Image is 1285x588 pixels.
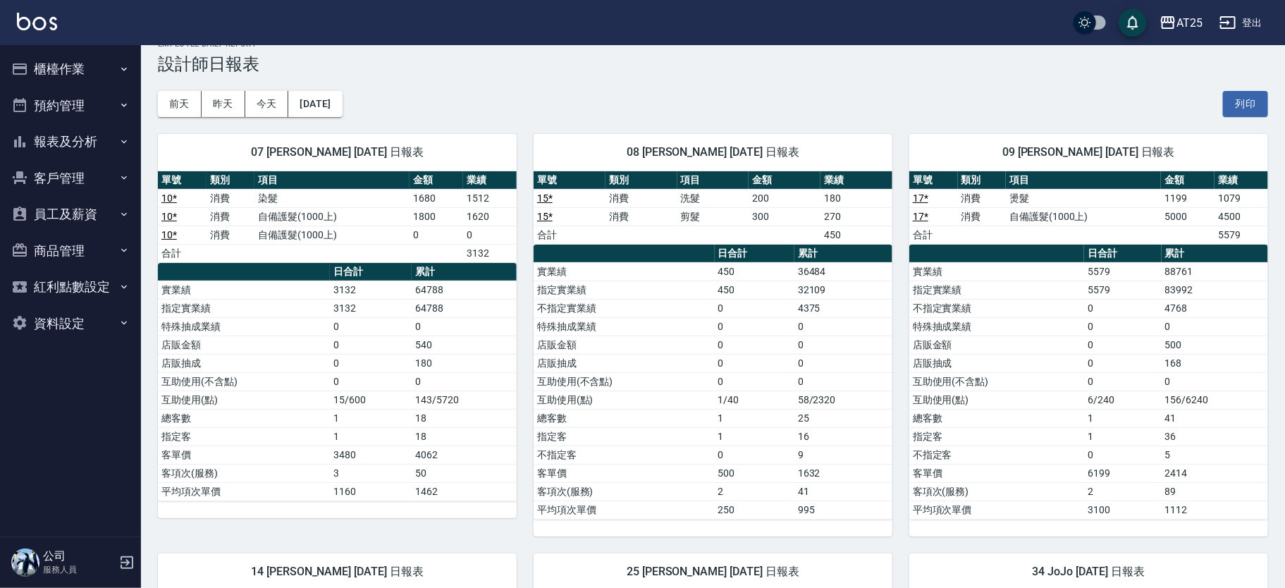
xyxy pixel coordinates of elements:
[794,299,892,317] td: 4375
[1084,245,1162,263] th: 日合計
[794,262,892,281] td: 36484
[158,482,330,501] td: 平均項次單價
[534,226,605,244] td: 合計
[11,549,39,577] img: Person
[715,317,794,336] td: 0
[254,189,410,207] td: 染髮
[926,145,1251,159] span: 09 [PERSON_NAME] [DATE] 日報表
[6,51,135,87] button: 櫃檯作業
[749,207,820,226] td: 300
[909,354,1084,372] td: 店販抽成
[794,409,892,427] td: 25
[463,244,517,262] td: 3132
[1161,207,1215,226] td: 5000
[245,91,289,117] button: 今天
[158,91,202,117] button: 前天
[794,281,892,299] td: 32109
[158,299,330,317] td: 指定實業績
[534,446,715,464] td: 不指定客
[1162,317,1268,336] td: 0
[412,263,517,281] th: 累計
[6,123,135,160] button: 報表及分析
[534,281,715,299] td: 指定實業績
[207,171,255,190] th: 類別
[330,317,412,336] td: 0
[1084,372,1162,391] td: 0
[330,354,412,372] td: 0
[1162,245,1268,263] th: 累計
[410,189,463,207] td: 1680
[909,336,1084,354] td: 店販金額
[463,189,517,207] td: 1512
[412,372,517,391] td: 0
[1154,8,1208,37] button: AT25
[958,171,1007,190] th: 類別
[534,262,715,281] td: 實業績
[1084,464,1162,482] td: 6199
[158,391,330,409] td: 互助使用(點)
[715,245,794,263] th: 日合計
[410,171,463,190] th: 金額
[605,171,677,190] th: 類別
[909,171,958,190] th: 單號
[6,160,135,197] button: 客戶管理
[909,391,1084,409] td: 互助使用(點)
[1084,299,1162,317] td: 0
[715,446,794,464] td: 0
[1119,8,1147,37] button: save
[1215,226,1268,244] td: 5579
[958,207,1007,226] td: 消費
[1176,14,1203,32] div: AT25
[330,446,412,464] td: 3480
[43,549,115,563] h5: 公司
[794,317,892,336] td: 0
[158,244,207,262] td: 合計
[1162,464,1268,482] td: 2414
[677,207,749,226] td: 剪髮
[715,354,794,372] td: 0
[1006,189,1161,207] td: 燙髮
[749,171,820,190] th: 金額
[175,565,500,579] span: 14 [PERSON_NAME] [DATE] 日報表
[330,482,412,501] td: 1160
[605,207,677,226] td: 消費
[412,336,517,354] td: 540
[820,189,892,207] td: 180
[1084,501,1162,519] td: 3100
[794,501,892,519] td: 995
[715,501,794,519] td: 250
[158,354,330,372] td: 店販抽成
[158,464,330,482] td: 客項次(服務)
[207,207,255,226] td: 消費
[909,501,1084,519] td: 平均項次單價
[926,565,1251,579] span: 34 JoJo [DATE] 日報表
[1084,409,1162,427] td: 1
[412,409,517,427] td: 18
[909,299,1084,317] td: 不指定實業績
[1084,281,1162,299] td: 5579
[605,189,677,207] td: 消費
[1215,189,1268,207] td: 1079
[1162,427,1268,446] td: 36
[158,446,330,464] td: 客單價
[463,171,517,190] th: 業績
[17,13,57,30] img: Logo
[534,501,715,519] td: 平均項次單價
[677,171,749,190] th: 項目
[794,354,892,372] td: 0
[534,299,715,317] td: 不指定實業績
[715,427,794,446] td: 1
[330,409,412,427] td: 1
[412,354,517,372] td: 180
[534,482,715,501] td: 客項次(服務)
[158,281,330,299] td: 實業績
[715,262,794,281] td: 450
[158,427,330,446] td: 指定客
[715,372,794,391] td: 0
[330,464,412,482] td: 3
[551,565,875,579] span: 25 [PERSON_NAME] [DATE] 日報表
[330,372,412,391] td: 0
[534,171,892,245] table: a dense table
[1162,446,1268,464] td: 5
[534,317,715,336] td: 特殊抽成業績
